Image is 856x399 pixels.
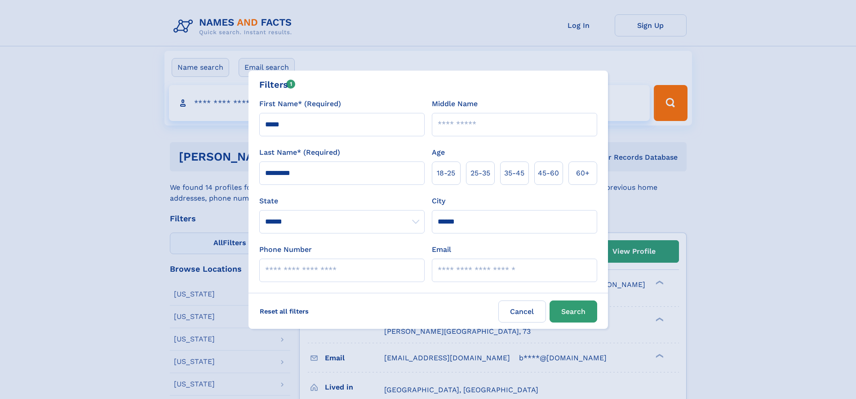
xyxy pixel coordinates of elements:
label: Last Name* (Required) [259,147,340,158]
label: Email [432,244,451,255]
label: Cancel [498,300,546,323]
span: 45‑60 [538,168,559,179]
label: Phone Number [259,244,312,255]
label: Middle Name [432,99,478,109]
span: 35‑45 [504,168,524,179]
span: 25‑35 [470,168,490,179]
span: 18‑25 [437,168,455,179]
label: First Name* (Required) [259,99,341,109]
button: Search [550,300,597,323]
label: Age [432,147,445,158]
span: 60+ [576,168,590,179]
label: City [432,196,445,206]
label: State [259,196,425,206]
label: Reset all filters [254,300,315,322]
div: Filters [259,78,296,91]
